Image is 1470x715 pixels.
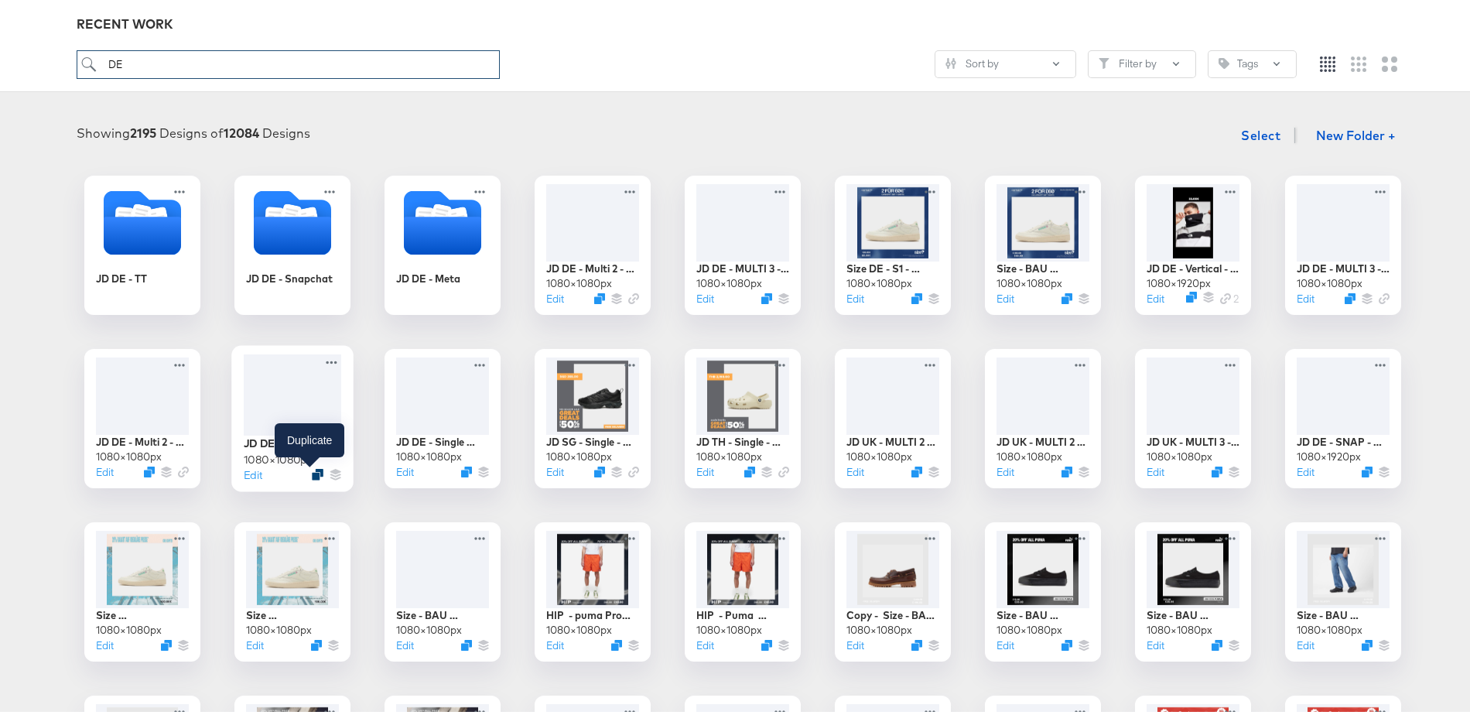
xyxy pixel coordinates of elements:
[846,635,864,649] button: Edit
[1061,463,1072,474] svg: Duplicate
[696,272,762,287] div: 1080 × 1080 px
[244,447,313,462] div: 1080 × 1080 px
[546,272,612,287] div: 1080 × 1080 px
[761,289,772,300] svg: Duplicate
[594,463,605,474] button: Duplicate
[997,446,1062,460] div: 1080 × 1080 px
[311,636,322,647] button: Duplicate
[546,604,639,619] div: HIP - puma Promo - Footwear - Free Delivery
[246,268,333,282] div: JD DE - Snapchat
[244,432,341,446] div: JD DE - Single Image - Clearance - Footwear
[1088,46,1196,74] button: FilterFilter by
[1099,54,1109,65] svg: Filter
[835,345,951,484] div: JD UK - MULTI 2 CL - Student1080×1080pxEditDuplicate
[1061,636,1072,647] button: Duplicate
[1303,118,1409,148] button: New Folder +
[778,463,789,474] svg: Link
[312,465,323,477] svg: Duplicate
[234,518,350,658] div: Size [PERSON_NAME] Clothing - Oktoberfest 251080×1080pxEditDuplicate
[96,619,162,634] div: 1080 × 1080 px
[404,180,481,258] svg: Folder
[535,345,651,484] div: JD SG - Single - GREAT DEALS 20251080×1080pxEditDuplicate
[744,463,755,474] button: Duplicate
[594,289,605,300] svg: Duplicate
[1147,635,1164,649] button: Edit
[1208,46,1297,74] button: TagTags
[1241,121,1280,142] span: Select
[696,619,762,634] div: 1080 × 1080 px
[628,463,639,474] svg: Link
[1382,53,1397,68] svg: Large grid
[846,619,912,634] div: 1080 × 1080 px
[96,604,189,619] div: Size [PERSON_NAME] Footwear - Oktoberfest 25
[546,461,564,476] button: Edit
[846,446,912,460] div: 1080 × 1080 px
[1285,518,1401,658] div: Size - BAU Footwear - Free Delivery - ON promo1080×1080pxEditDuplicate
[96,461,114,476] button: Edit
[685,518,801,658] div: HIP - Puma Promo - Clothing - Free Delivery1080×1080pxEditDuplicate
[1147,288,1164,303] button: Edit
[224,121,259,137] strong: 12084
[846,431,939,446] div: JD UK - MULTI 2 CL - Student
[246,619,312,634] div: 1080 × 1080 px
[761,636,772,647] svg: Duplicate
[997,619,1062,634] div: 1080 × 1080 px
[1297,258,1390,272] div: JD DE - MULTI 3 - Clearance
[1235,116,1287,147] button: Select
[546,258,639,272] div: JD DE - Multi 2 - Clearance - EXTRA 10
[77,46,500,75] input: Search for a design
[96,446,162,460] div: 1080 × 1080 px
[846,288,864,303] button: Edit
[696,604,789,619] div: HIP - Puma Promo - Clothing - Free Delivery
[1135,345,1251,484] div: JD UK - MULTI 3 - Student1080×1080pxEditDuplicate
[1147,461,1164,476] button: Edit
[246,635,264,649] button: Edit
[696,258,789,272] div: JD DE - MULTI 3 - Clearance - EXTRA 10
[1345,289,1355,300] svg: Duplicate
[911,463,922,474] svg: Duplicate
[144,463,155,474] svg: Duplicate
[1362,636,1373,647] svg: Duplicate
[1219,54,1229,65] svg: Tag
[1351,53,1366,68] svg: Medium grid
[161,636,172,647] svg: Duplicate
[685,172,801,311] div: JD DE - MULTI 3 - Clearance - EXTRA 101080×1080pxEditDuplicate
[1297,635,1314,649] button: Edit
[396,604,489,619] div: Size - BAU Clothing - 2025 - Free Delivery £80
[696,446,762,460] div: 1080 × 1080 px
[1212,463,1222,474] svg: Duplicate
[546,288,564,303] button: Edit
[1297,604,1390,619] div: Size - BAU Footwear - Free Delivery - ON promo
[997,288,1014,303] button: Edit
[396,461,414,476] button: Edit
[1061,289,1072,300] button: Duplicate
[546,431,639,446] div: JD SG - Single - GREAT DEALS 2025
[385,172,501,311] div: JD DE - Meta
[997,431,1089,446] div: JD UK - MULTI 2 FTW - Student
[985,518,1101,658] div: Size - BAU Footwear - Free Delivery - Puma Promo1080×1080pxEditDuplicate
[1186,288,1197,299] button: Duplicate
[1212,636,1222,647] button: Duplicate
[84,518,200,658] div: Size [PERSON_NAME] Footwear - Oktoberfest 251080×1080pxEditDuplicate
[911,636,922,647] svg: Duplicate
[234,172,350,311] div: JD DE - Snapchat
[84,345,200,484] div: JD DE - Multi 2 - Clearance1080×1080pxEditDuplicate
[461,463,472,474] svg: Duplicate
[461,636,472,647] svg: Duplicate
[96,268,147,282] div: JD DE - TT
[254,180,331,258] svg: Folder
[1362,463,1373,474] svg: Duplicate
[1379,289,1390,300] svg: Link
[1147,619,1212,634] div: 1080 × 1080 px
